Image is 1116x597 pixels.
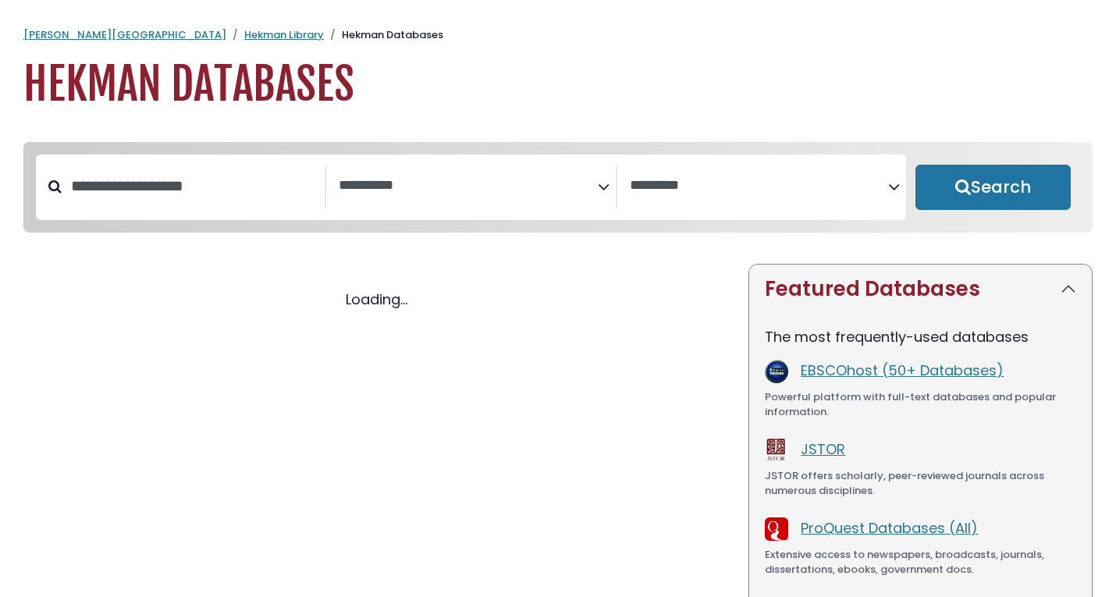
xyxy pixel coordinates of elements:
textarea: Search [339,178,597,194]
input: Search database by title or keyword [62,173,325,199]
h1: Hekman Databases [23,59,1093,111]
div: Loading... [23,289,730,310]
li: Hekman Databases [324,27,443,43]
a: ProQuest Databases (All) [801,518,978,538]
button: Featured Databases [749,265,1092,314]
div: JSTOR offers scholarly, peer-reviewed journals across numerous disciplines. [765,468,1076,499]
a: JSTOR [801,439,845,459]
button: Submit for Search Results [915,165,1071,210]
div: Powerful platform with full-text databases and popular information. [765,389,1076,420]
nav: breadcrumb [23,27,1093,43]
textarea: Search [630,178,888,194]
div: Extensive access to newspapers, broadcasts, journals, dissertations, ebooks, government docs. [765,547,1076,577]
p: The most frequently-used databases [765,326,1076,347]
a: Hekman Library [244,27,324,42]
nav: Search filters [23,142,1093,233]
a: [PERSON_NAME][GEOGRAPHIC_DATA] [23,27,226,42]
a: EBSCOhost (50+ Databases) [801,361,1004,380]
